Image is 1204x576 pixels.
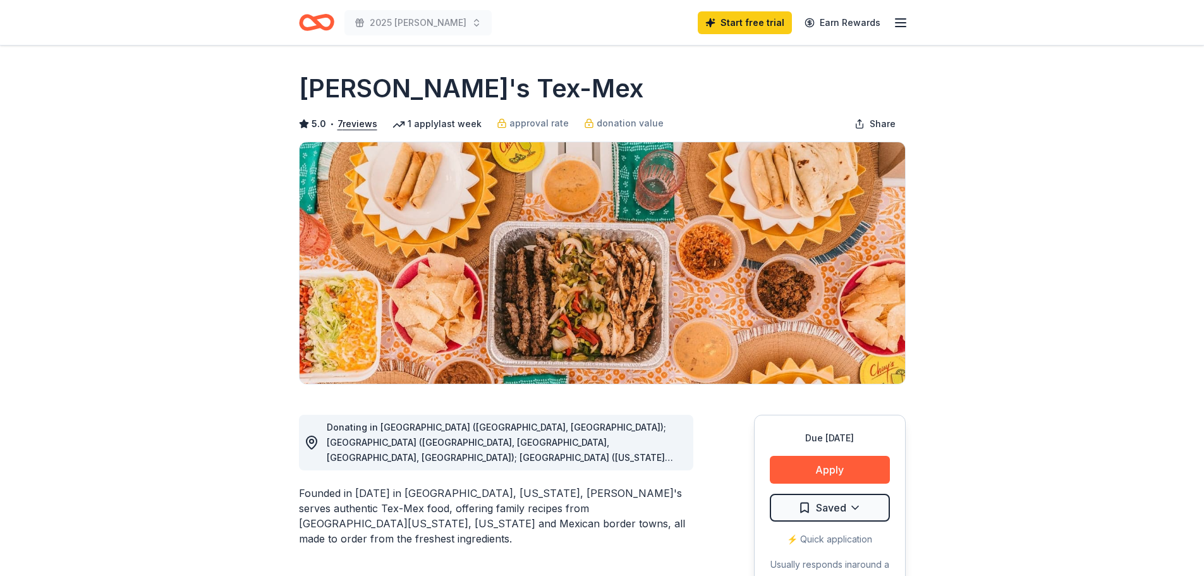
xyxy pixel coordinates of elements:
[797,11,888,34] a: Earn Rewards
[770,456,890,484] button: Apply
[344,10,492,35] button: 2025 [PERSON_NAME]
[844,111,906,137] button: Share
[698,11,792,34] a: Start free trial
[329,119,334,129] span: •
[509,116,569,131] span: approval rate
[337,116,377,132] button: 7reviews
[392,116,482,132] div: 1 apply last week
[497,116,569,131] a: approval rate
[870,116,896,132] span: Share
[299,8,334,37] a: Home
[770,494,890,522] button: Saved
[816,499,846,516] span: Saved
[299,71,643,106] h1: [PERSON_NAME]'s Tex-Mex
[370,15,466,30] span: 2025 [PERSON_NAME]
[770,532,890,547] div: ⚡️ Quick application
[300,142,905,384] img: Image for Chuy's Tex-Mex
[770,431,890,446] div: Due [DATE]
[597,116,664,131] span: donation value
[299,486,693,546] div: Founded in [DATE] in [GEOGRAPHIC_DATA], [US_STATE], [PERSON_NAME]'s serves authentic Tex-Mex food...
[584,116,664,131] a: donation value
[312,116,326,132] span: 5.0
